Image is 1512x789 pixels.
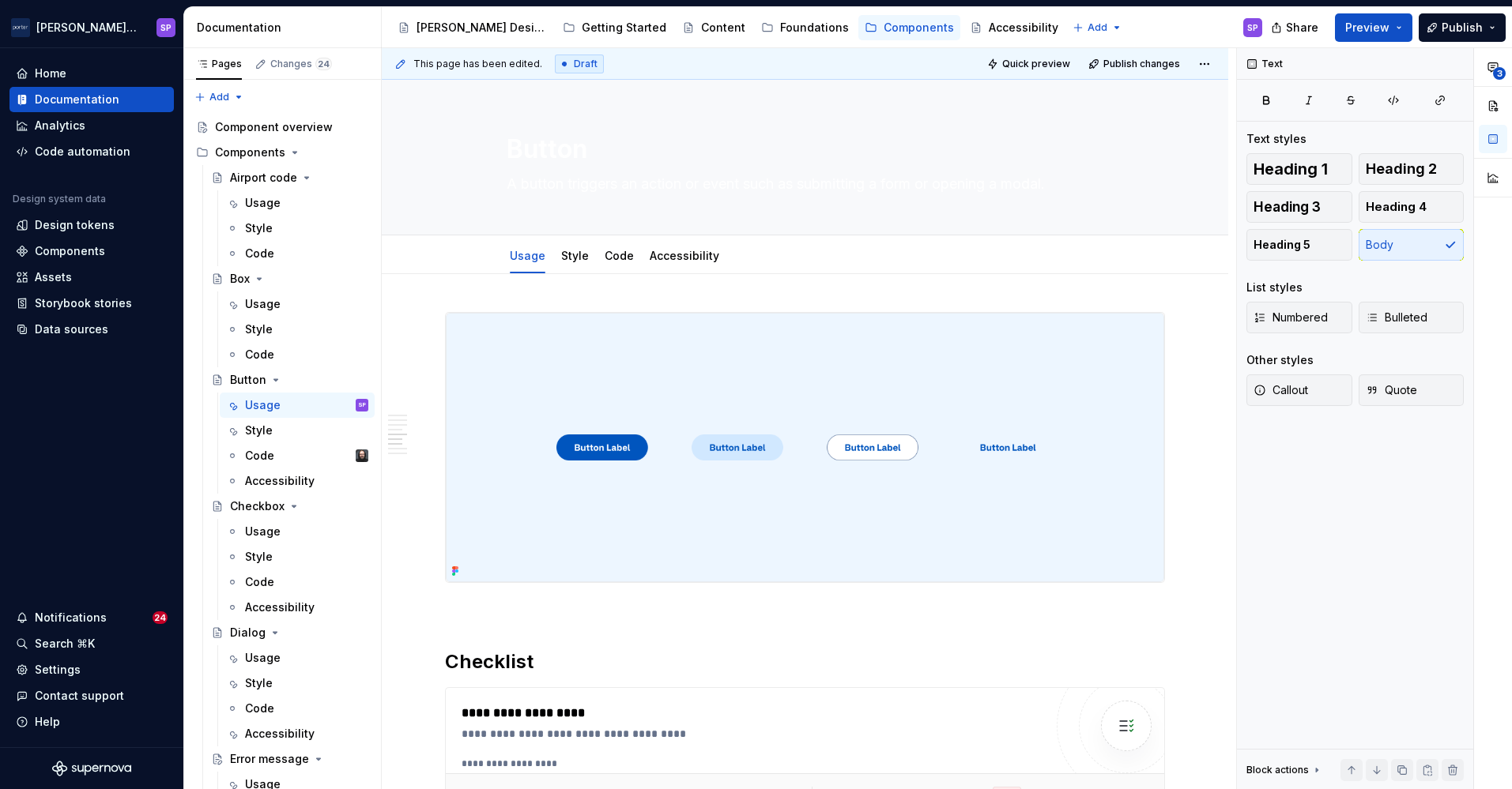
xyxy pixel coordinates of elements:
[1246,153,1352,185] button: Heading 1
[574,58,598,70] span: Draft
[561,249,589,262] a: Style
[36,20,138,36] div: [PERSON_NAME] Airlines
[220,418,375,443] a: Style
[153,611,168,624] span: 24
[35,714,60,730] div: Help
[220,645,375,671] a: Usage
[1359,374,1465,406] button: Quote
[1246,352,1314,368] div: Other styles
[35,243,105,259] div: Components
[1254,382,1308,398] span: Callout
[1254,199,1321,215] span: Heading 3
[503,171,1101,197] textarea: A button triggers an action or event such as submitting a form or opening a modal.
[503,239,552,272] div: Usage
[643,239,726,272] div: Accessibility
[9,683,174,708] button: Contact support
[1088,21,1107,34] span: Add
[1246,302,1352,333] button: Numbered
[963,15,1065,40] a: Accessibility
[701,20,745,36] div: Content
[982,53,1077,75] button: Quick preview
[220,342,375,367] a: Code
[556,15,673,40] a: Getting Started
[245,574,274,590] div: Code
[220,519,375,544] a: Usage
[220,241,375,266] a: Code
[11,18,30,37] img: f0306bc8-3074-41fb-b11c-7d2e8671d5eb.png
[1246,191,1352,223] button: Heading 3
[35,118,85,133] div: Analytics
[205,494,375,519] a: Checkbox
[1359,153,1465,185] button: Heading 2
[245,195,281,211] div: Usage
[503,130,1101,168] textarea: Button
[35,662,81,678] div: Settings
[35,295,132,311] div: Storybook stories
[215,145,285,160] div: Components
[676,15,752,40] a: Content
[9,709,174,735] button: Help
[245,397,281,413] div: Usage
[1493,67,1506,80] span: 3
[1335,13,1412,42] button: Preview
[9,631,174,656] button: Search ⌘K
[1366,199,1427,215] span: Heading 4
[190,140,375,165] div: Components
[245,423,273,438] div: Style
[356,449,368,462] img: Teunis Vorsteveld
[1442,20,1483,36] span: Publish
[35,636,95,652] div: Search ⌘K
[650,249,719,262] a: Accessibility
[1359,191,1465,223] button: Heading 4
[197,20,375,36] div: Documentation
[245,599,315,615] div: Accessibility
[445,650,534,673] strong: Checklist
[230,625,266,641] div: Dialog
[9,239,174,264] a: Components
[9,113,174,138] a: Analytics
[417,20,547,36] div: [PERSON_NAME] Design
[1263,13,1329,42] button: Share
[582,20,666,36] div: Getting Started
[215,119,333,135] div: Component overview
[205,620,375,645] a: Dialog
[35,144,130,160] div: Code automation
[220,190,375,216] a: Usage
[35,321,108,337] div: Data sources
[391,12,1065,43] div: Page tree
[220,671,375,696] a: Style
[1254,310,1328,325] span: Numbered
[52,761,131,776] svg: Supernova Logo
[555,239,595,272] div: Style
[1366,310,1427,325] span: Bulleted
[413,58,542,70] span: This page has been edited.
[205,266,375,291] a: Box
[1366,382,1417,398] span: Quote
[605,249,634,262] a: Code
[35,92,119,107] div: Documentation
[1286,20,1318,36] span: Share
[230,271,250,287] div: Box
[220,595,375,620] a: Accessibility
[205,165,375,190] a: Airport code
[884,20,954,36] div: Components
[160,21,172,34] div: SP
[35,217,115,233] div: Design tokens
[205,746,375,772] a: Error message
[190,115,375,140] a: Component overview
[1345,20,1389,36] span: Preview
[245,448,274,464] div: Code
[858,15,960,40] a: Components
[1246,759,1323,781] div: Block actions
[245,524,281,539] div: Usage
[9,139,174,164] a: Code automation
[220,569,375,595] a: Code
[209,91,229,103] span: Add
[230,372,266,388] div: Button
[9,605,174,630] button: Notifications24
[245,473,315,489] div: Accessibility
[230,170,297,186] div: Airport code
[780,20,849,36] div: Foundations
[230,498,285,514] div: Checkbox
[245,701,274,716] div: Code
